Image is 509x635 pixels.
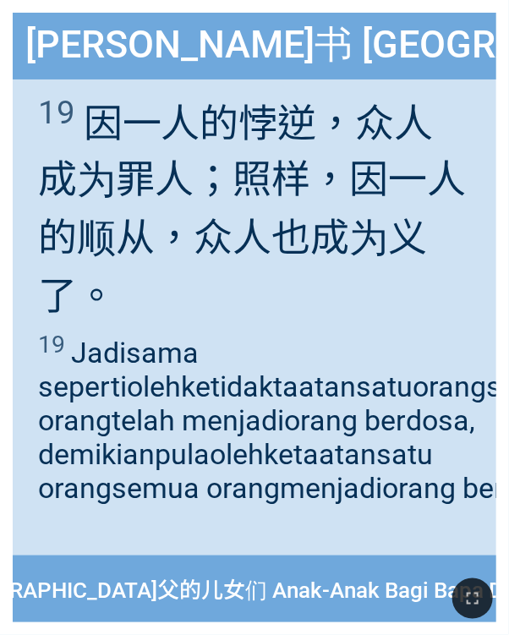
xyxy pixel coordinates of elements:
[38,156,466,319] wg1223: 一人的
[38,156,466,319] wg2532: ，因
[38,93,75,131] sup: 19
[38,215,427,319] wg5218: ，众人
[38,156,466,319] wg2525: 罪人
[38,101,466,319] wg1223: 一
[38,101,466,319] wg444: 悖逆
[38,331,65,359] sup: 19
[38,215,427,319] wg1520: 顺从
[38,273,116,319] wg1342: 了。
[38,156,466,319] wg268: ；照样
[38,101,466,319] wg1520: 人的
[38,92,471,320] span: 因
[38,156,466,319] wg4183: 成为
